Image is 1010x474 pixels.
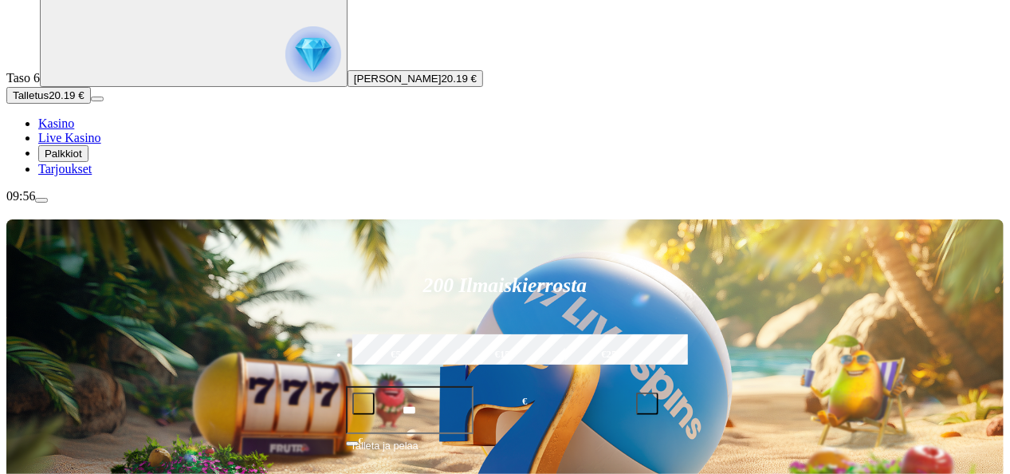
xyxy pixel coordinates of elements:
[6,117,1004,176] nav: Main menu
[49,89,84,101] span: 20.19 €
[346,437,665,468] button: Talleta ja pelaa
[561,332,662,378] label: €250
[348,332,450,378] label: €50
[636,393,658,415] button: plus icon
[454,332,556,378] label: €150
[38,131,101,144] a: Live Kasino
[45,148,82,160] span: Palkkiot
[13,89,49,101] span: Talletus
[6,189,35,203] span: 09:56
[359,436,364,445] span: €
[38,162,92,176] a: Tarjoukset
[35,198,48,203] button: menu
[348,70,483,87] button: [PERSON_NAME]20.19 €
[351,438,419,467] span: Talleta ja pelaa
[38,145,88,162] button: Palkkiot
[91,97,104,101] button: menu
[6,71,40,85] span: Taso 6
[352,393,375,415] button: minus icon
[285,26,341,82] img: reward progress
[522,394,527,409] span: €
[354,73,442,85] span: [PERSON_NAME]
[38,117,74,130] a: Kasino
[6,87,91,104] button: Talletusplus icon20.19 €
[442,73,477,85] span: 20.19 €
